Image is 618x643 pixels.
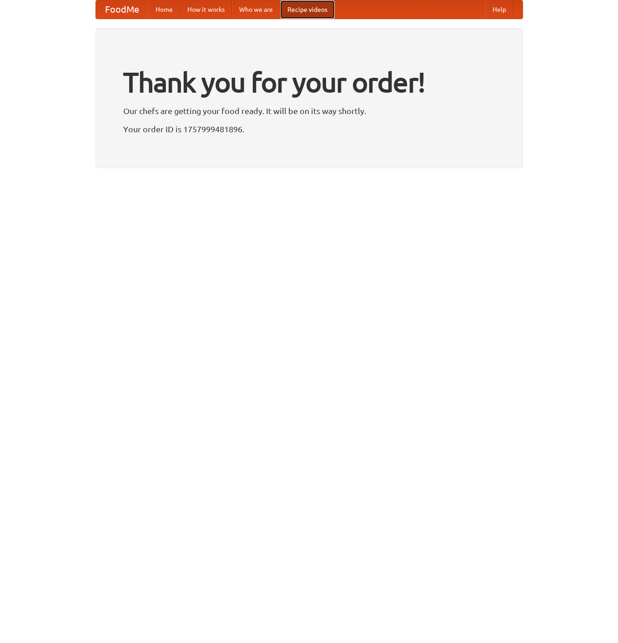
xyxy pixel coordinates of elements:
[123,60,495,104] h1: Thank you for your order!
[485,0,513,19] a: Help
[148,0,180,19] a: Home
[232,0,280,19] a: Who we are
[96,0,148,19] a: FoodMe
[123,122,495,136] p: Your order ID is 1757999481896.
[280,0,335,19] a: Recipe videos
[180,0,232,19] a: How it works
[123,104,495,118] p: Our chefs are getting your food ready. It will be on its way shortly.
